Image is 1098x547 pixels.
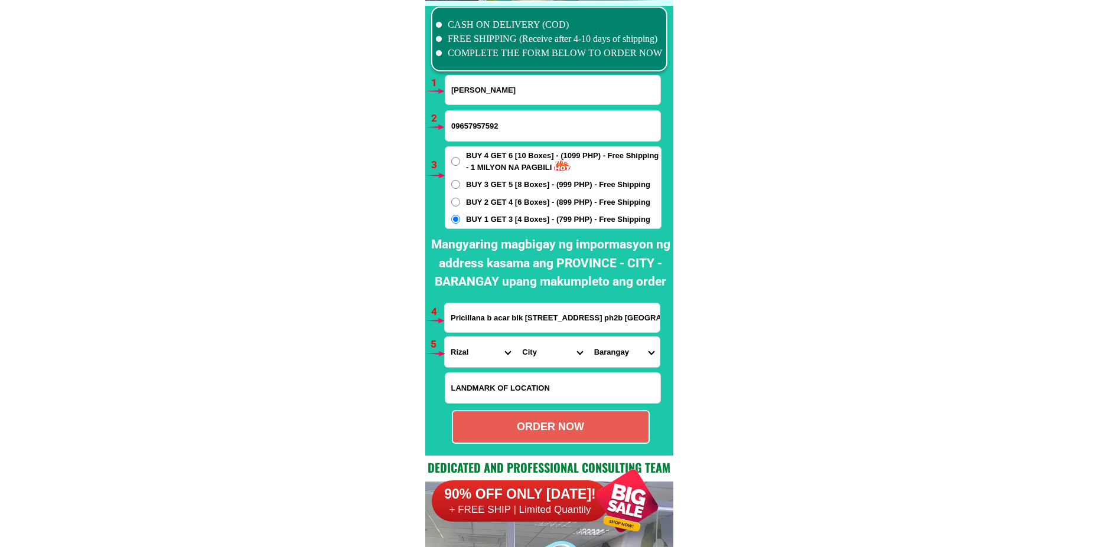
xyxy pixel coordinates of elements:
[431,337,444,352] h6: 5
[453,419,649,435] div: ORDER NOW
[451,157,460,166] input: BUY 4 GET 6 [10 Boxes] - (1099 PHP) - Free Shipping - 1 MILYON NA PAGBILI
[431,304,445,320] h6: 4
[451,180,460,189] input: BUY 3 GET 5 [8 Boxes] - (999 PHP) - Free Shipping
[431,111,445,126] h6: 2
[466,214,650,225] span: BUY 1 GET 3 [4 Boxes] - (799 PHP) - Free Shipping
[436,32,663,46] li: FREE SHIPPING (Receive after 4-10 days of shipping)
[466,179,650,191] span: BUY 3 GET 5 [8 Boxes] - (999 PHP) - Free Shipping
[445,76,660,104] input: Input full_name
[436,18,663,32] li: CASH ON DELIVERY (COD)
[516,337,588,367] select: Select district
[432,486,609,503] h6: 90% OFF ONLY [DATE]!
[451,198,460,207] input: BUY 2 GET 4 [6 Boxes] - (899 PHP) - Free Shipping
[445,303,660,332] input: Input address
[445,337,516,367] select: Select province
[588,337,660,367] select: Select commune
[432,503,609,516] h6: + FREE SHIP | Limited Quantily
[445,111,660,141] input: Input phone_number
[466,196,650,208] span: BUY 2 GET 4 [6 Boxes] - (899 PHP) - Free Shipping
[445,373,660,403] input: Input LANDMARKOFLOCATION
[431,76,445,91] h6: 1
[431,158,445,173] h6: 3
[436,46,663,60] li: COMPLETE THE FORM BELOW TO ORDER NOW
[466,150,661,173] span: BUY 4 GET 6 [10 Boxes] - (1099 PHP) - Free Shipping - 1 MILYON NA PAGBILI
[428,235,673,291] h2: Mangyaring magbigay ng impormasyon ng address kasama ang PROVINCE - CITY - BARANGAY upang makumpl...
[451,215,460,224] input: BUY 1 GET 3 [4 Boxes] - (799 PHP) - Free Shipping
[425,458,673,476] h2: Dedicated and professional consulting team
